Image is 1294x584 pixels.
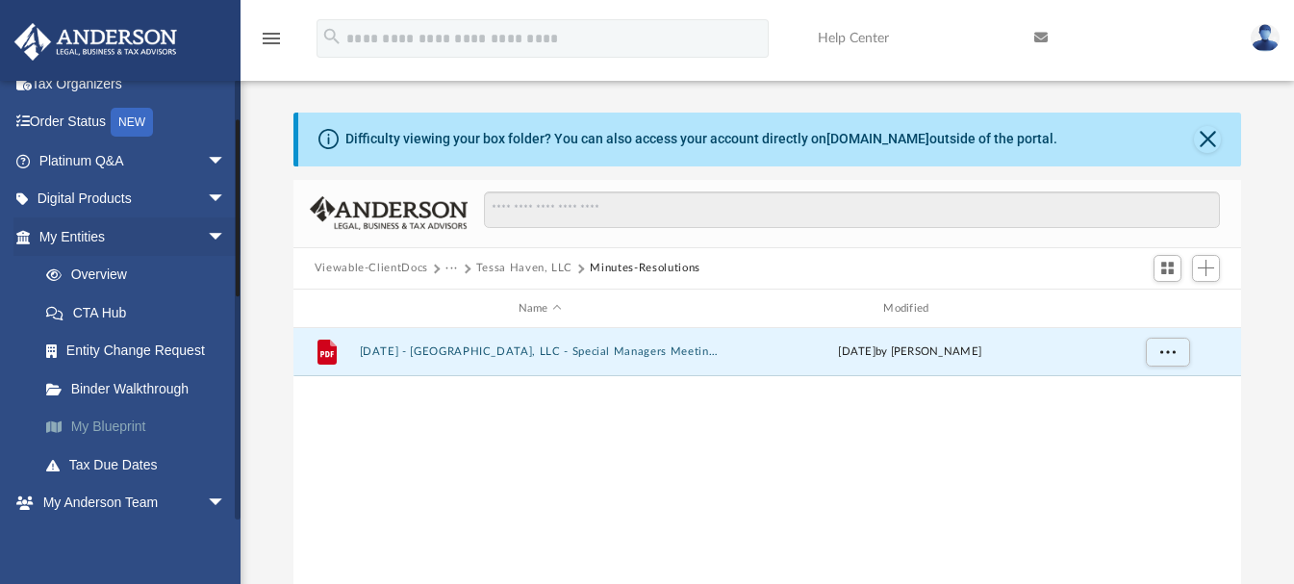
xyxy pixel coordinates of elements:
[476,260,572,277] button: Tessa Haven, LLC
[13,180,255,218] a: Digital Productsarrow_drop_down
[1099,300,1233,317] div: id
[260,37,283,50] a: menu
[1154,255,1182,282] button: Switch to Grid View
[207,484,245,523] span: arrow_drop_down
[1192,255,1221,282] button: Add
[27,408,255,446] a: My Blueprint
[590,260,699,277] button: Minutes-Resolutions
[111,108,153,137] div: NEW
[13,64,255,103] a: Tax Organizers
[826,131,929,146] a: [DOMAIN_NAME]
[359,346,721,359] button: [DATE] - [GEOGRAPHIC_DATA], LLC - Special Managers Meeting.pdf
[445,260,458,277] button: ···
[260,27,283,50] i: menu
[207,180,245,219] span: arrow_drop_down
[728,300,1090,317] div: Modified
[302,300,350,317] div: id
[13,217,255,256] a: My Entitiesarrow_drop_down
[27,256,255,294] a: Overview
[9,23,183,61] img: Anderson Advisors Platinum Portal
[27,293,255,332] a: CTA Hub
[13,103,255,142] a: Order StatusNEW
[1194,126,1221,153] button: Close
[315,260,428,277] button: Viewable-ClientDocs
[729,344,1091,362] div: [DATE] by [PERSON_NAME]
[1145,339,1189,368] button: More options
[27,332,255,370] a: Entity Change Request
[207,217,245,257] span: arrow_drop_down
[27,369,255,408] a: Binder Walkthrough
[13,141,255,180] a: Platinum Q&Aarrow_drop_down
[27,445,255,484] a: Tax Due Dates
[13,484,245,522] a: My Anderson Teamarrow_drop_down
[345,129,1057,149] div: Difficulty viewing your box folder? You can also access your account directly on outside of the p...
[1251,24,1280,52] img: User Pic
[207,141,245,181] span: arrow_drop_down
[321,26,343,47] i: search
[358,300,720,317] div: Name
[484,191,1220,228] input: Search files and folders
